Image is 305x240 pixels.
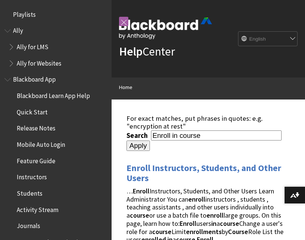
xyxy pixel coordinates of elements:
[13,25,23,35] span: Ally
[13,73,56,83] span: Blackboard App
[126,140,150,151] input: Apply
[152,227,171,236] strong: course
[17,57,61,67] span: Ally for Websites
[17,138,65,148] span: Mobile Auto Login
[130,211,149,220] strong: course
[126,162,281,184] a: Enroll Instructors, Students, and Other Users
[119,44,142,59] strong: Help
[238,32,298,47] select: Site Language Selector
[211,219,216,228] strong: in
[206,211,224,220] strong: enroll
[180,219,196,228] strong: Enroll
[17,203,58,214] span: Activity Stream
[17,41,48,51] span: Ally for LMS
[186,227,222,236] strong: enrollments
[228,227,248,236] strong: Course
[17,220,40,230] span: Journals
[220,219,239,228] strong: course
[4,8,107,21] nav: Book outline for Playlists
[119,44,175,59] a: HelpCenter
[4,25,107,70] nav: Book outline for Anthology Ally Help
[126,114,290,130] div: For exact matches, put phrases in quotes: e.g. "encryption at rest"
[17,106,48,116] span: Quick Start
[17,89,90,100] span: Blackboard Learn App Help
[17,187,42,197] span: Students
[133,187,150,195] strong: Enroll
[188,195,205,203] strong: enroll
[17,155,55,165] span: Feature Guide
[17,171,47,181] span: Instructors
[13,8,36,18] span: Playlists
[126,131,150,140] label: Search
[119,18,212,39] img: Blackboard by Anthology
[17,122,55,132] span: Release Notes
[119,83,132,92] a: Home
